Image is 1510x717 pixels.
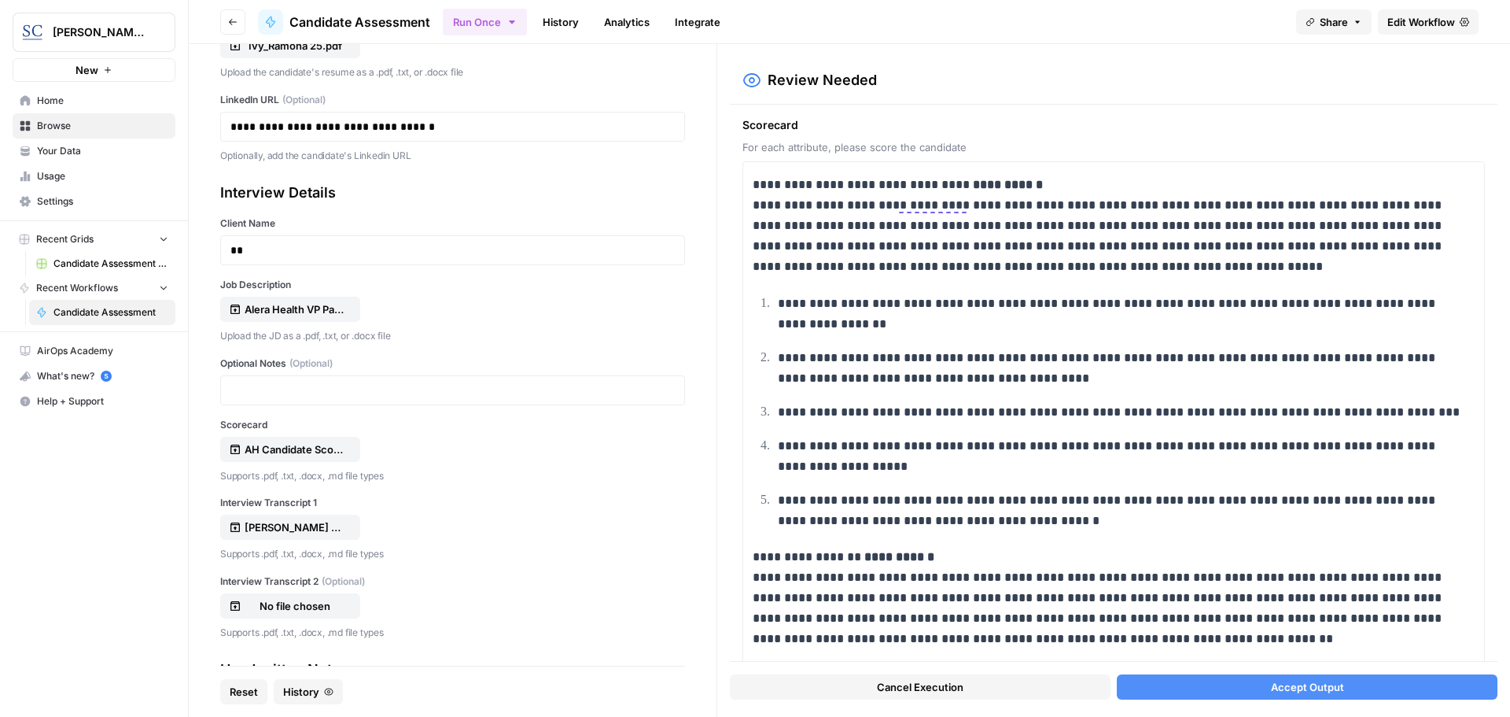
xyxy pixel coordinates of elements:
[220,418,685,432] label: Scorecard
[220,625,685,641] p: Supports .pdf, .txt, .docx, .md file types
[1271,679,1344,695] span: Accept Output
[245,519,345,535] p: [PERSON_NAME] Transcript.docx
[13,389,175,414] button: Help + Support
[53,305,168,320] span: Candidate Assessment
[245,38,345,54] p: Ivy_Ramona 25.pdf
[245,598,345,614] p: No file chosen
[104,372,108,380] text: 5
[101,371,112,382] a: 5
[13,113,175,139] a: Browse
[13,364,175,389] button: What's new? 5
[37,344,168,358] span: AirOps Academy
[53,257,168,271] span: Candidate Assessment Download Sheet
[258,9,430,35] a: Candidate Assessment
[220,575,685,589] label: Interview Transcript 2
[220,515,360,540] button: [PERSON_NAME] Transcript.docx
[665,9,730,35] a: Integrate
[282,93,326,107] span: (Optional)
[13,164,175,189] a: Usage
[245,442,345,457] p: AH Candidate Scorecard blank.docx
[220,593,360,619] button: No file chosen
[220,33,360,58] button: Ivy_Ramona 25.pdf
[443,9,527,35] button: Run Once
[289,357,333,371] span: (Optional)
[220,659,685,681] div: Handwritten Notes
[768,69,877,91] h2: Review Needed
[29,251,175,276] a: Candidate Assessment Download Sheet
[13,13,175,52] button: Workspace: Stanton Chase Nashville
[322,575,365,589] span: (Optional)
[877,679,963,695] span: Cancel Execution
[289,13,430,31] span: Candidate Assessment
[220,297,360,322] button: Alera Health VP Payor Partnerships RECRUITMENT PROFILE [DATE].pdf
[37,94,168,108] span: Home
[13,58,175,82] button: New
[75,62,98,78] span: New
[220,65,685,80] p: Upload the candidate's resume as a .pdf, .txt, or .docx file
[1296,9,1372,35] button: Share
[37,394,168,408] span: Help + Support
[13,338,175,364] a: AirOps Academy
[1320,14,1348,30] span: Share
[220,679,267,704] button: Reset
[220,437,360,462] button: AH Candidate Scorecard blank.docx
[13,88,175,113] a: Home
[742,117,1485,133] span: Scorecard
[220,496,685,510] label: Interview Transcript 1
[220,328,685,344] p: Upload the JD as a .pdf, .txt, or .docx file
[283,684,319,700] span: History
[13,276,175,300] button: Recent Workflows
[533,9,588,35] a: History
[230,684,258,700] span: Reset
[274,679,343,704] button: History
[13,227,175,251] button: Recent Grids
[36,281,118,295] span: Recent Workflows
[1378,9,1479,35] a: Edit Workflow
[37,144,168,158] span: Your Data
[13,139,175,164] a: Your Data
[220,278,685,292] label: Job Description
[220,182,685,204] div: Interview Details
[1387,14,1455,30] span: Edit Workflow
[730,674,1110,700] button: Cancel Execution
[220,148,685,164] p: Optionally, add the candidate's Linkedin URL
[37,119,168,133] span: Browse
[13,364,175,388] div: What's new?
[53,24,148,40] span: [PERSON_NAME] [GEOGRAPHIC_DATA]
[245,301,345,317] p: Alera Health VP Payor Partnerships RECRUITMENT PROFILE [DATE].pdf
[220,357,685,371] label: Optional Notes
[220,546,685,562] p: Supports .pdf, .txt, .docx, .md file types
[220,216,685,231] label: Client Name
[595,9,659,35] a: Analytics
[1117,674,1497,700] button: Accept Output
[742,139,1485,155] span: For each attribute, please score the candidate
[29,300,175,325] a: Candidate Assessment
[37,169,168,183] span: Usage
[220,93,685,107] label: LinkedIn URL
[37,194,168,209] span: Settings
[220,468,685,484] p: Supports .pdf, .txt, .docx, .md file types
[13,189,175,214] a: Settings
[18,18,46,46] img: Stanton Chase Nashville Logo
[36,232,94,246] span: Recent Grids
